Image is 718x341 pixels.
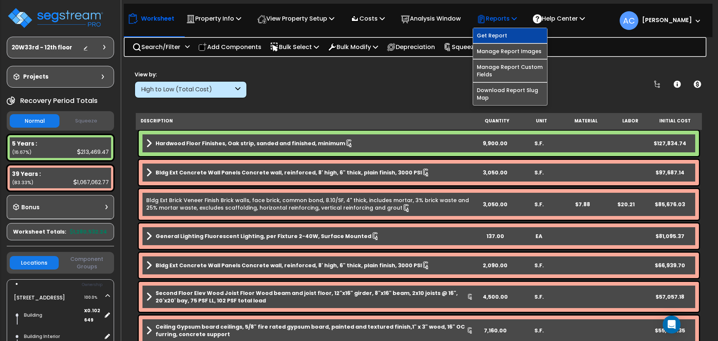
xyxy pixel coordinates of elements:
[141,85,233,94] div: High to Low (Total Cost)
[194,38,266,56] div: Add Components
[146,231,473,241] a: Assembly Title
[156,323,467,338] b: Ceiling Gypsum board ceilings, 5/8" fire rated gypsum board, painted and textured finish,1" x 3" ...
[20,97,98,104] h4: Recovery Period Totals
[473,293,517,301] div: 4,500.00
[517,327,561,334] div: S.F.
[12,140,37,147] b: 5 Years :
[473,327,517,334] div: 7,160.00
[12,179,33,186] small: 83.32962940472315%
[517,169,561,176] div: S.F.
[146,260,473,271] a: Assembly Title
[473,83,547,105] a: Download Report Slug Map
[22,332,102,341] div: Building Interior
[473,44,547,59] a: Manage Report Images
[84,306,102,325] span: location multiplier
[620,11,638,30] span: AC
[84,307,100,323] b: x
[141,13,174,24] p: Worksheet
[648,232,692,240] div: $81,095.37
[328,42,378,52] p: Bulk Modify
[73,178,109,186] div: 1,067,062.77
[517,232,561,240] div: EA
[12,170,41,178] b: 39 Years :
[12,149,31,155] small: 16.67037059527685%
[77,148,109,156] div: 213,469.47
[141,118,173,124] small: Description
[146,167,473,178] a: Assembly Title
[156,140,345,147] b: Hardwood Floor Finishes, Oak strip, sanded and finished, minimum
[536,118,547,124] small: Unit
[350,13,385,24] p: Costs
[648,140,692,147] div: $127,834.74
[401,13,461,24] p: Analysis Window
[22,311,84,320] div: Building
[7,7,104,29] img: logo_pro_r.png
[257,13,334,24] p: View Property Setup
[517,140,561,147] div: S.F.
[477,13,517,24] p: Reports
[146,289,473,304] a: Assembly Title
[517,262,561,269] div: S.F.
[132,42,180,52] p: Search/Filter
[10,256,59,270] button: Locations
[444,42,485,52] p: Squeeze
[156,262,422,269] b: Bldg Ext Concrete Wall Panels Concrete wall, reinforced, 8' high, 6" thick, plain finish, 3000 PSI
[21,204,40,211] h3: Bonus
[485,118,509,124] small: Quantity
[156,169,422,176] b: Bldg Ext Concrete Wall Panels Concrete wall, reinforced, 8' high, 6" thick, plain finish, 3000 PSI
[473,201,517,208] div: 3,050.00
[473,140,517,147] div: 9,900.00
[70,228,107,235] b: 1,280,532.24
[84,293,104,302] span: 100.0%
[561,201,604,208] div: $7.88
[156,232,371,240] b: General Lighting Fluorescent Lighting, per Fixture 2-40W, Surface Mounted
[13,228,66,235] span: Worksheet Totals:
[473,60,547,82] a: Manage Report Custom Fields
[473,232,517,240] div: 137.00
[517,293,561,301] div: S.F.
[146,197,473,212] a: Individual Item
[648,169,692,176] div: $97,687.14
[473,262,517,269] div: 2,090.00
[517,201,561,208] div: S.F.
[270,42,319,52] p: Bulk Select
[10,114,59,128] button: Normal
[473,28,547,43] a: Get Report
[23,73,49,80] h3: Projects
[22,280,114,289] div: Ownership
[62,255,111,271] button: Component Groups
[84,308,100,323] small: 0.102649
[12,44,72,51] h3: 20W33rd - 12th floor
[198,42,261,52] p: Add Components
[186,13,241,24] p: Property Info
[648,262,692,269] div: $66,939.70
[659,118,691,124] small: Initial Cost
[533,13,585,24] p: Help Center
[622,118,638,124] small: Labor
[14,294,65,301] a: [STREET_ADDRESS] 100.0%
[156,289,467,304] b: Second Floor Elev Wood Joist Floor Wood beam and joist floor, 12"x16" girder, 8"x16" beam, 2x10 j...
[146,138,473,149] a: Assembly Title
[648,327,692,334] div: $55,098.35
[648,201,692,208] div: $85,676.03
[383,38,439,56] div: Depreciation
[146,323,473,338] a: Assembly Title
[61,115,111,128] button: Squeeze
[387,42,435,52] p: Depreciation
[663,316,681,334] div: Open Intercom Messenger
[604,201,648,208] div: $20.21
[642,16,692,24] b: [PERSON_NAME]
[135,71,247,78] div: View by:
[473,169,517,176] div: 3,050.00
[574,118,598,124] small: Material
[648,293,692,301] div: $57,057.18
